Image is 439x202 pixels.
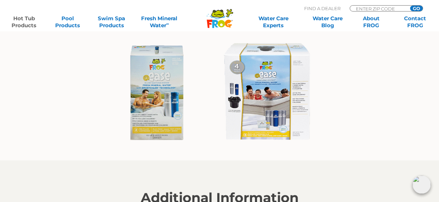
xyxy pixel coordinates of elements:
p: Find A Dealer [304,5,341,12]
input: GO [410,6,423,11]
a: Swim SpaProducts [94,15,128,29]
a: ContactFROG [398,15,432,29]
a: Hot TubProducts [7,15,41,29]
a: Water CareBlog [310,15,344,29]
sup: ∞ [166,21,169,26]
a: Fresh MineralWater∞ [138,15,181,29]
a: PoolProducts [51,15,85,29]
a: AboutFROG [354,15,388,29]
img: openIcon [412,175,431,194]
input: Zip Code Form [355,6,402,12]
img: Inline Watkins_for Steph [115,37,324,149]
a: Water CareExperts [246,15,301,29]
